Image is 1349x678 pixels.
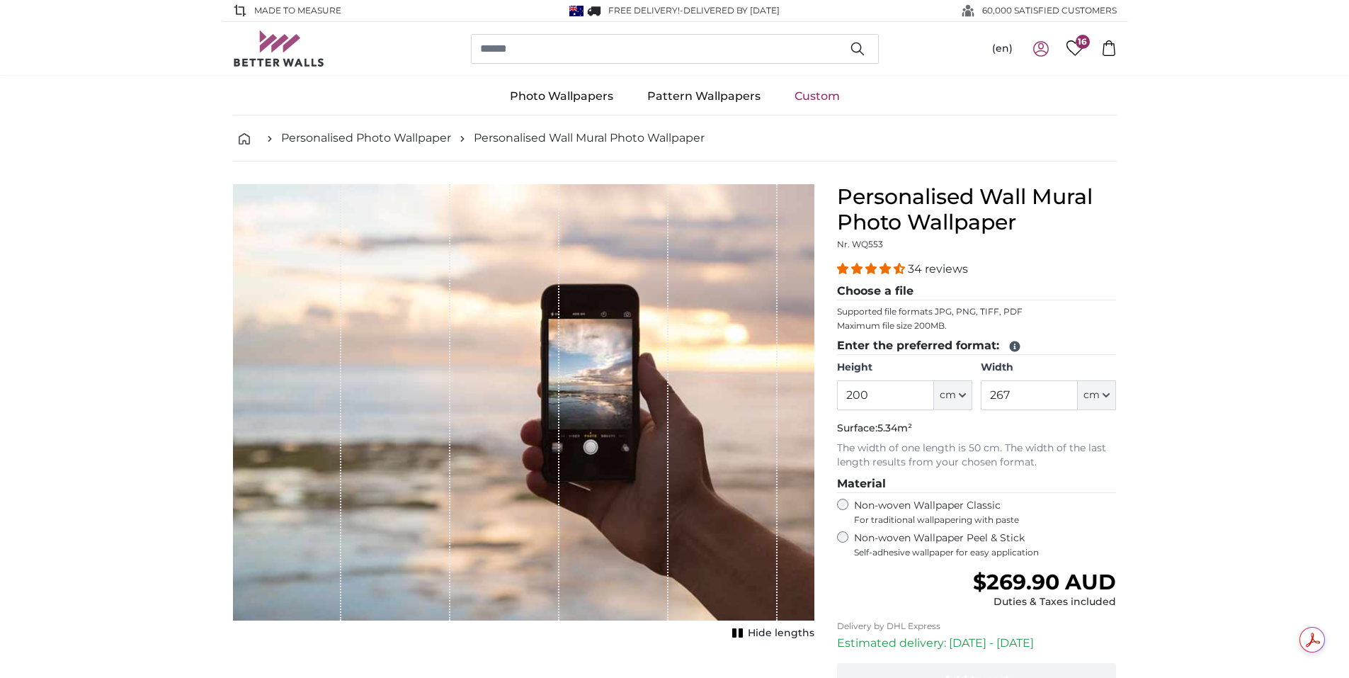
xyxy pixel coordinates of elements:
[493,78,630,115] a: Photo Wallpapers
[837,361,972,375] label: Height
[1078,380,1116,410] button: cm
[474,130,705,147] a: Personalised Wall Mural Photo Wallpaper
[837,239,883,249] span: Nr. WQ553
[1076,35,1090,49] span: 16
[854,547,1117,558] span: Self-adhesive wallpaper for easy application
[973,595,1116,609] div: Duties & Taxes included
[748,626,814,640] span: Hide lengths
[233,184,814,643] div: 1 of 1
[680,5,780,16] span: -
[837,262,908,276] span: 4.32 stars
[683,5,780,16] span: Delivered by [DATE]
[854,499,1117,526] label: Non-woven Wallpaper Classic
[837,422,1117,436] p: Surface:
[837,184,1117,235] h1: Personalised Wall Mural Photo Wallpaper
[1083,388,1100,402] span: cm
[233,30,325,67] img: Betterwalls
[233,115,1117,162] nav: breadcrumbs
[630,78,778,115] a: Pattern Wallpapers
[837,635,1117,652] p: Estimated delivery: [DATE] - [DATE]
[837,337,1117,355] legend: Enter the preferred format:
[837,320,1117,332] p: Maximum file size 200MB.
[837,621,1117,632] p: Delivery by DHL Express
[837,475,1117,493] legend: Material
[837,441,1117,470] p: The width of one length is 50 cm. The width of the last length results from your chosen format.
[877,422,912,434] span: 5.34m²
[940,388,956,402] span: cm
[254,4,341,17] span: Made to Measure
[837,306,1117,317] p: Supported file formats JPG, PNG, TIFF, PDF
[569,6,584,16] img: Australia
[778,78,857,115] a: Custom
[728,623,814,643] button: Hide lengths
[854,514,1117,526] span: For traditional wallpapering with paste
[934,380,972,410] button: cm
[908,262,968,276] span: 34 reviews
[608,5,680,16] span: FREE delivery!
[981,36,1024,62] button: (en)
[281,130,451,147] a: Personalised Photo Wallpaper
[837,283,1117,300] legend: Choose a file
[981,361,1116,375] label: Width
[982,4,1117,17] span: 60,000 SATISFIED CUSTOMERS
[973,569,1116,595] span: $269.90 AUD
[854,531,1117,558] label: Non-woven Wallpaper Peel & Stick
